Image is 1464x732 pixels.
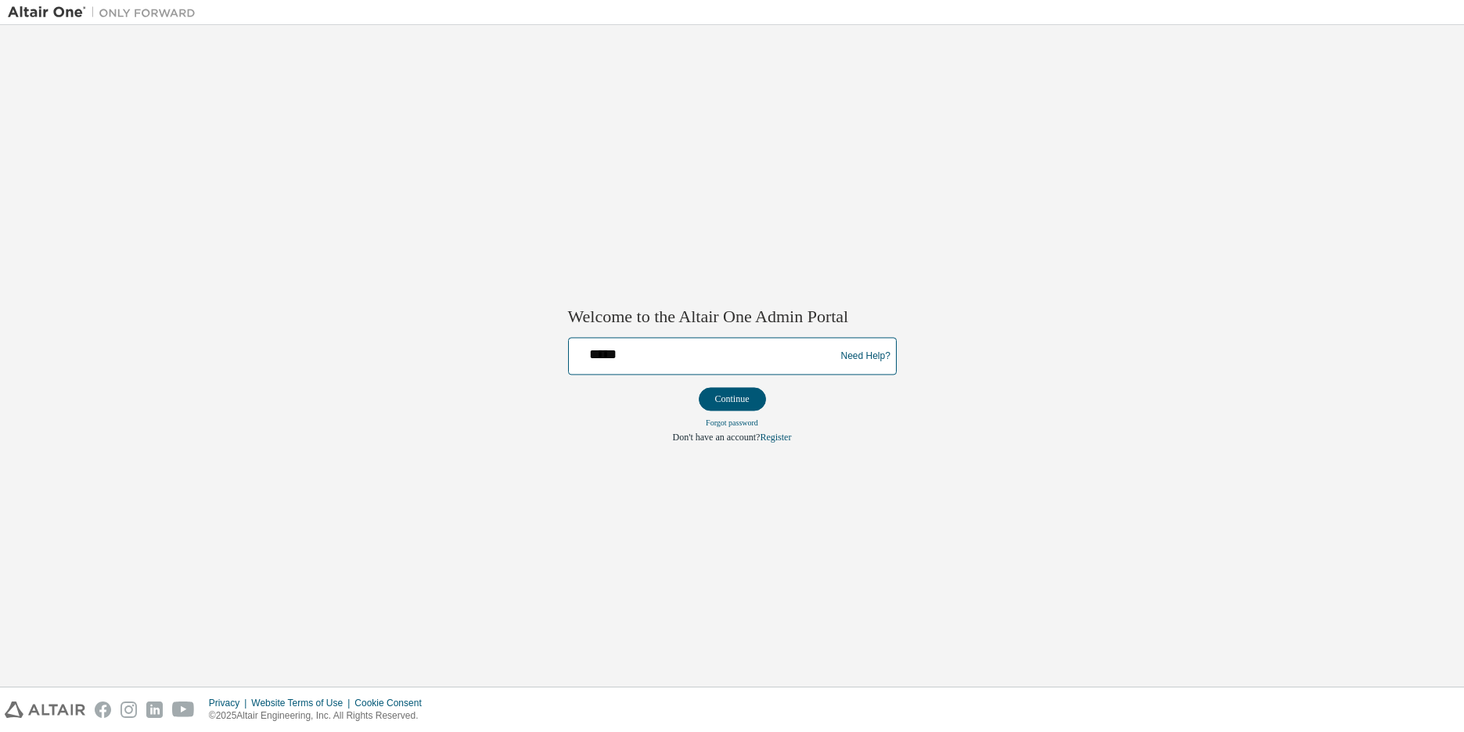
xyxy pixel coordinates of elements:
[699,388,766,411] button: Continue
[840,356,890,357] a: Need Help?
[209,709,431,723] p: © 2025 Altair Engineering, Inc. All Rights Reserved.
[568,306,897,328] h2: Welcome to the Altair One Admin Portal
[251,697,354,709] div: Website Terms of Use
[5,701,85,718] img: altair_logo.svg
[673,432,761,443] span: Don't have an account?
[172,701,195,718] img: youtube.svg
[209,697,251,709] div: Privacy
[95,701,111,718] img: facebook.svg
[146,701,163,718] img: linkedin.svg
[706,419,758,428] a: Forgot password
[8,5,203,20] img: Altair One
[760,432,791,443] a: Register
[354,697,430,709] div: Cookie Consent
[121,701,137,718] img: instagram.svg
